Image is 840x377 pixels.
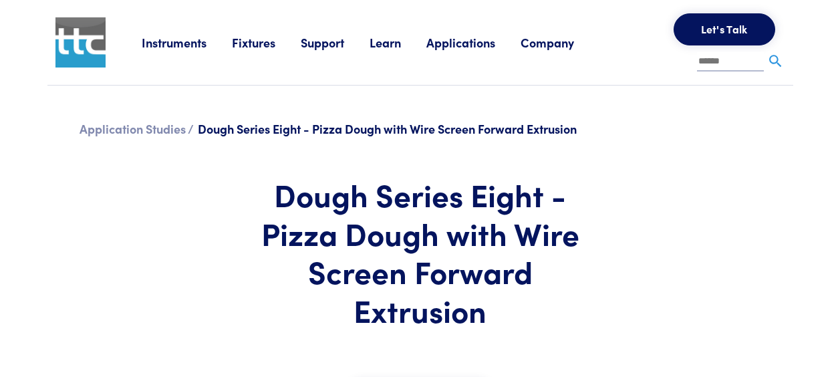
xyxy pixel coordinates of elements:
img: ttc_logo_1x1_v1.0.png [55,17,106,68]
h1: Dough Series Eight - Pizza Dough with Wire Screen Forward Extrusion [254,175,587,329]
a: Instruments [142,34,232,51]
a: Support [301,34,370,51]
button: Let's Talk [674,13,775,45]
a: Applications [426,34,521,51]
a: Learn [370,34,426,51]
a: Company [521,34,599,51]
a: Application Studies / [80,120,194,137]
a: Fixtures [232,34,301,51]
span: Dough Series Eight - Pizza Dough with Wire Screen Forward Extrusion [198,120,577,137]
